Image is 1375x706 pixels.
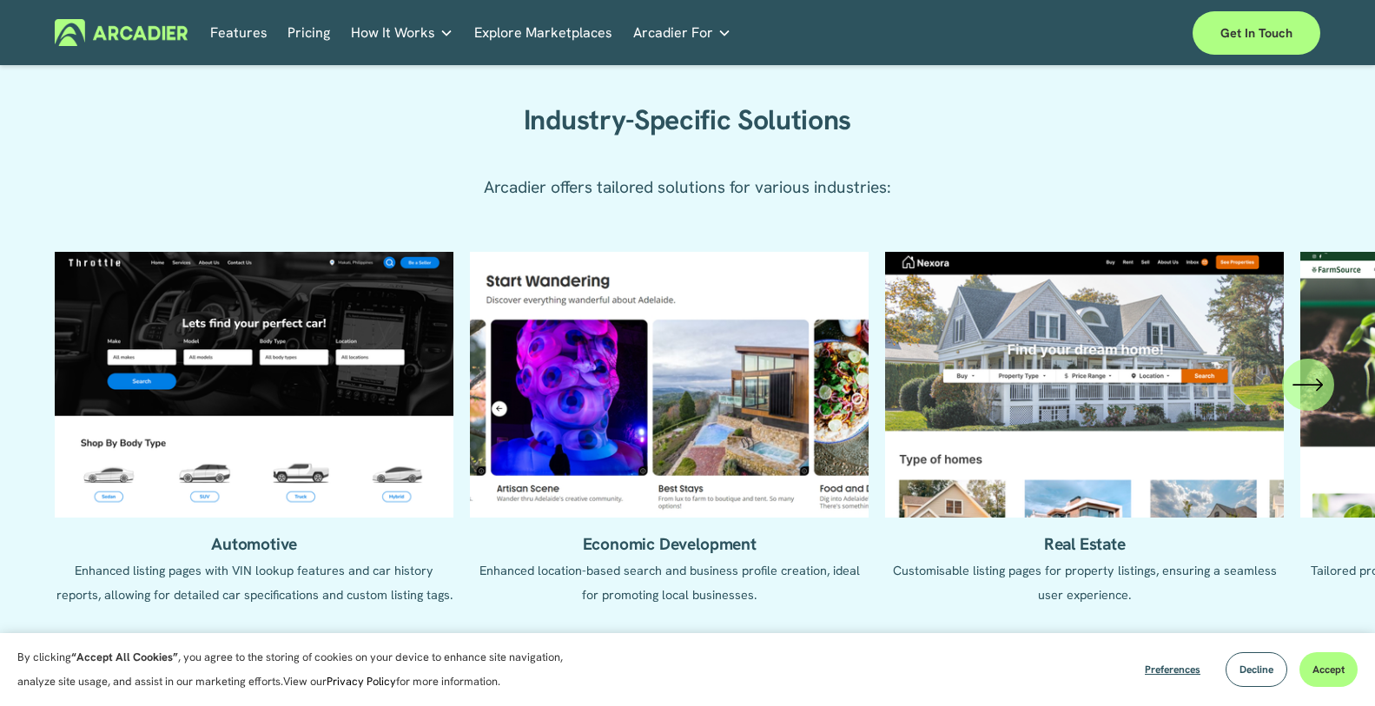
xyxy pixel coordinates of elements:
[1282,359,1334,411] button: Next
[71,650,178,664] strong: “Accept All Cookies”
[351,21,435,45] span: How It Works
[474,19,612,46] a: Explore Marketplaces
[17,645,582,694] p: By clicking , you agree to the storing of cookies on your device to enhance site navigation, anal...
[351,19,453,46] a: folder dropdown
[1239,663,1273,676] span: Decline
[633,19,731,46] a: folder dropdown
[55,19,188,46] img: Arcadier
[1226,652,1287,687] button: Decline
[327,674,396,689] a: Privacy Policy
[633,21,713,45] span: Arcadier For
[1193,11,1320,55] a: Get in touch
[1288,623,1375,706] div: Sohbet Aracı
[1132,652,1213,687] button: Preferences
[444,103,931,138] h2: Industry-Specific Solutions
[484,176,891,198] span: Arcadier offers tailored solutions for various industries:
[210,19,268,46] a: Features
[288,19,330,46] a: Pricing
[1145,663,1200,676] span: Preferences
[1288,623,1375,706] iframe: Chat Widget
